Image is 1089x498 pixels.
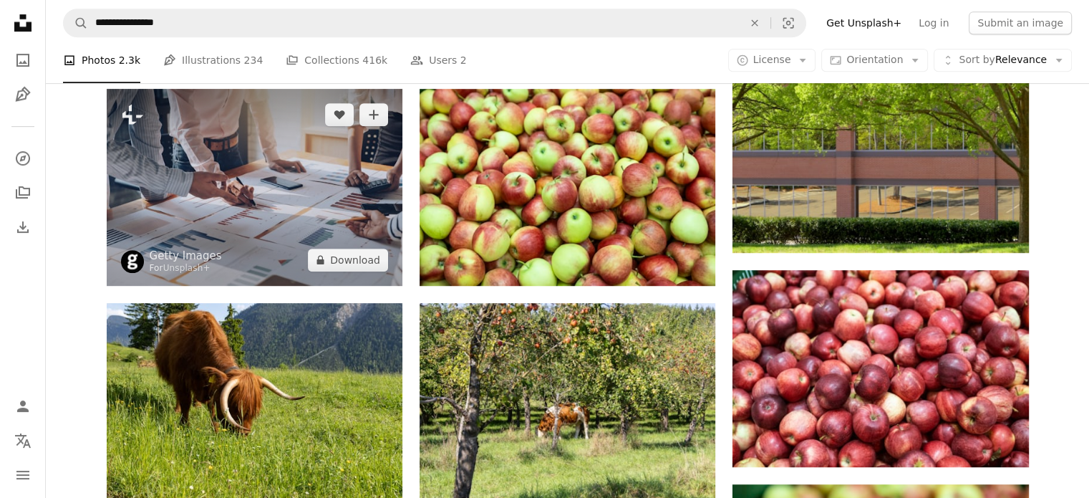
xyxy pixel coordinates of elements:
form: Find visuals sitewide [63,9,806,37]
button: Visual search [771,9,805,37]
button: Like [325,103,354,126]
span: 2 [460,52,467,68]
button: Language [9,426,37,455]
a: Business people hand pointing at business document during discussion at meeting. [107,181,402,193]
button: License [728,49,816,72]
a: A pile of red apples sitting next to each other [732,362,1028,375]
a: Log in [910,11,957,34]
img: A large pile of red and green apples [420,89,715,286]
button: Sort byRelevance [934,49,1072,72]
span: Orientation [846,54,903,65]
img: Go to Getty Images's profile [121,250,144,273]
a: Log in / Sign up [9,392,37,421]
img: a parking lot with trees and a building in the background [732,60,1028,253]
a: Users 2 [410,37,467,83]
a: Collections 416k [286,37,387,83]
img: Business people hand pointing at business document during discussion at meeting. [107,89,402,286]
button: Clear [739,9,770,37]
span: License [753,54,791,65]
span: 234 [244,52,263,68]
img: A pile of red apples sitting next to each other [732,270,1028,467]
button: Download [308,249,388,272]
span: Relevance [959,53,1047,67]
button: Submit an image [969,11,1072,34]
button: Add to Collection [359,103,388,126]
a: Download History [9,213,37,241]
a: Explore [9,144,37,173]
a: Collections [9,178,37,207]
button: Search Unsplash [64,9,88,37]
div: For [150,263,222,274]
a: A brown and white cow standing in an apple orchard [420,395,715,408]
a: Home — Unsplash [9,9,37,40]
a: A large pile of red and green apples [420,181,715,193]
a: Unsplash+ [163,263,210,273]
a: a parking lot with trees and a building in the background [732,150,1028,163]
button: Menu [9,461,37,489]
button: Orientation [821,49,928,72]
a: Photos [9,46,37,75]
a: Illustrations 234 [163,37,263,83]
a: Get Unsplash+ [818,11,910,34]
span: 416k [362,52,387,68]
span: Sort by [959,54,994,65]
a: Illustrations [9,80,37,109]
a: Getty Images [150,249,222,263]
a: A yak grazing in a field with mountains in the background [107,395,402,408]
